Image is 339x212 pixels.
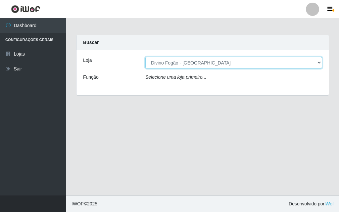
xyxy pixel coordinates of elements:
[324,201,334,206] a: iWof
[72,200,99,207] span: © 2025 .
[83,74,99,81] label: Função
[11,5,40,13] img: CoreUI Logo
[83,57,92,64] label: Loja
[72,201,84,206] span: IWOF
[289,200,334,207] span: Desenvolvido por
[145,74,206,80] i: Selecione uma loja primeiro...
[83,40,99,45] strong: Buscar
